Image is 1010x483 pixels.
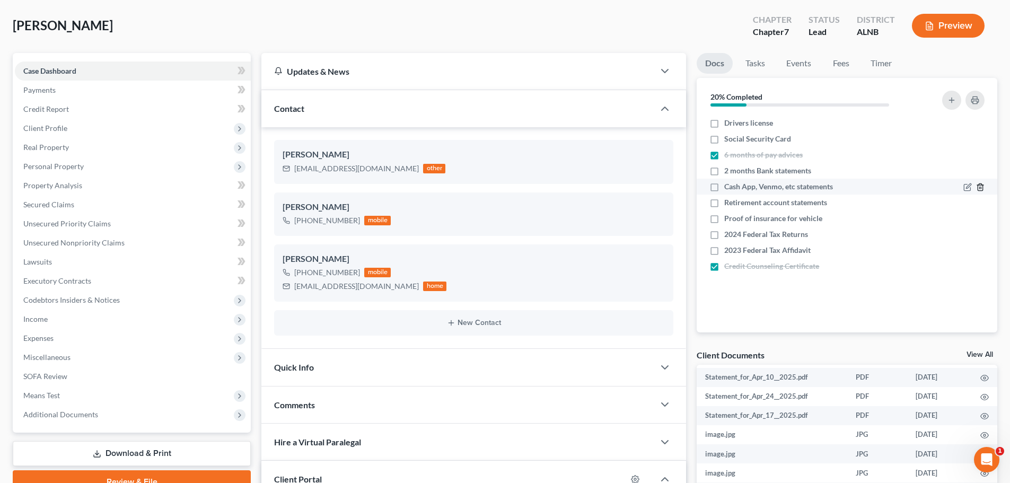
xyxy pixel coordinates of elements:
[15,233,251,252] a: Unsecured Nonpriority Claims
[283,201,665,214] div: [PERSON_NAME]
[724,261,819,271] span: Credit Counseling Certificate
[784,27,789,37] span: 7
[724,181,833,192] span: Cash App, Venmo, etc statements
[697,53,733,74] a: Docs
[809,14,840,26] div: Status
[23,238,125,247] span: Unsecured Nonpriority Claims
[15,367,251,386] a: SOFA Review
[847,387,907,406] td: PDF
[724,165,811,176] span: 2 months Bank statements
[857,26,895,38] div: ALNB
[724,134,791,144] span: Social Security Card
[778,53,820,74] a: Events
[23,276,91,285] span: Executory Contracts
[274,103,304,113] span: Contact
[847,425,907,444] td: JPG
[23,353,71,362] span: Miscellaneous
[697,463,847,482] td: image.jpg
[294,163,419,174] div: [EMAIL_ADDRESS][DOMAIN_NAME]
[724,118,773,128] span: Drivers license
[23,181,82,190] span: Property Analysis
[274,400,315,410] span: Comments
[15,252,251,271] a: Lawsuits
[912,14,985,38] button: Preview
[753,14,792,26] div: Chapter
[23,219,111,228] span: Unsecured Priority Claims
[824,53,858,74] a: Fees
[724,213,822,224] span: Proof of insurance for vehicle
[15,214,251,233] a: Unsecured Priority Claims
[23,200,74,209] span: Secured Claims
[23,162,84,171] span: Personal Property
[907,406,972,425] td: [DATE]
[23,314,48,323] span: Income
[857,14,895,26] div: District
[294,281,419,292] div: [EMAIL_ADDRESS][DOMAIN_NAME]
[809,26,840,38] div: Lead
[23,85,56,94] span: Payments
[294,215,360,226] div: [PHONE_NUMBER]
[697,425,847,444] td: image.jpg
[907,368,972,387] td: [DATE]
[724,245,811,256] span: 2023 Federal Tax Affidavit
[13,17,113,33] span: [PERSON_NAME]
[283,319,665,327] button: New Contact
[974,447,999,472] iframe: Intercom live chat
[15,176,251,195] a: Property Analysis
[364,216,391,225] div: mobile
[847,406,907,425] td: PDF
[737,53,774,74] a: Tasks
[907,387,972,406] td: [DATE]
[862,53,900,74] a: Timer
[724,229,808,240] span: 2024 Federal Tax Returns
[697,368,847,387] td: Statement_for_Apr_10__2025.pdf
[23,372,67,381] span: SOFA Review
[907,425,972,444] td: [DATE]
[697,387,847,406] td: Statement_for_Apr_24__2025.pdf
[23,124,67,133] span: Client Profile
[364,268,391,277] div: mobile
[967,351,993,358] a: View All
[423,164,445,173] div: other
[274,362,314,372] span: Quick Info
[724,197,827,208] span: Retirement account statements
[753,26,792,38] div: Chapter
[710,92,762,101] strong: 20% Completed
[23,104,69,113] span: Credit Report
[23,410,98,419] span: Additional Documents
[697,349,765,361] div: Client Documents
[15,62,251,81] a: Case Dashboard
[724,150,803,160] span: 6 months of pay advices
[847,463,907,482] td: JPG
[23,143,69,152] span: Real Property
[15,100,251,119] a: Credit Report
[15,195,251,214] a: Secured Claims
[23,257,52,266] span: Lawsuits
[283,253,665,266] div: [PERSON_NAME]
[13,441,251,466] a: Download & Print
[697,444,847,463] td: image.jpg
[697,406,847,425] td: Statement_for_Apr_17__2025.pdf
[996,447,1004,455] span: 1
[23,333,54,343] span: Expenses
[23,295,120,304] span: Codebtors Insiders & Notices
[23,391,60,400] span: Means Test
[847,444,907,463] td: JPG
[423,282,446,291] div: home
[15,271,251,291] a: Executory Contracts
[274,437,361,447] span: Hire a Virtual Paralegal
[15,81,251,100] a: Payments
[907,463,972,482] td: [DATE]
[283,148,665,161] div: [PERSON_NAME]
[847,368,907,387] td: PDF
[274,66,642,77] div: Updates & News
[23,66,76,75] span: Case Dashboard
[294,267,360,278] div: [PHONE_NUMBER]
[907,444,972,463] td: [DATE]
